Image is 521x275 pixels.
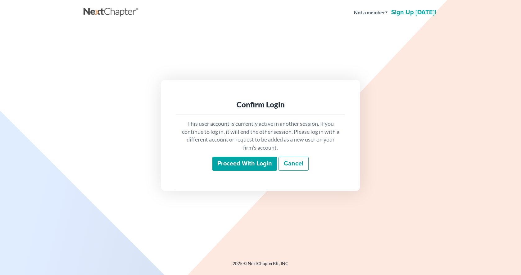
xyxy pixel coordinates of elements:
[181,100,340,110] div: Confirm Login
[279,157,309,171] a: Cancel
[181,120,340,152] p: This user account is currently active in another session. If you continue to log in, it will end ...
[212,157,277,171] input: Proceed with login
[354,9,387,16] strong: Not a member?
[390,9,437,16] a: Sign up [DATE]!
[84,260,437,272] div: 2025 © NextChapterBK, INC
